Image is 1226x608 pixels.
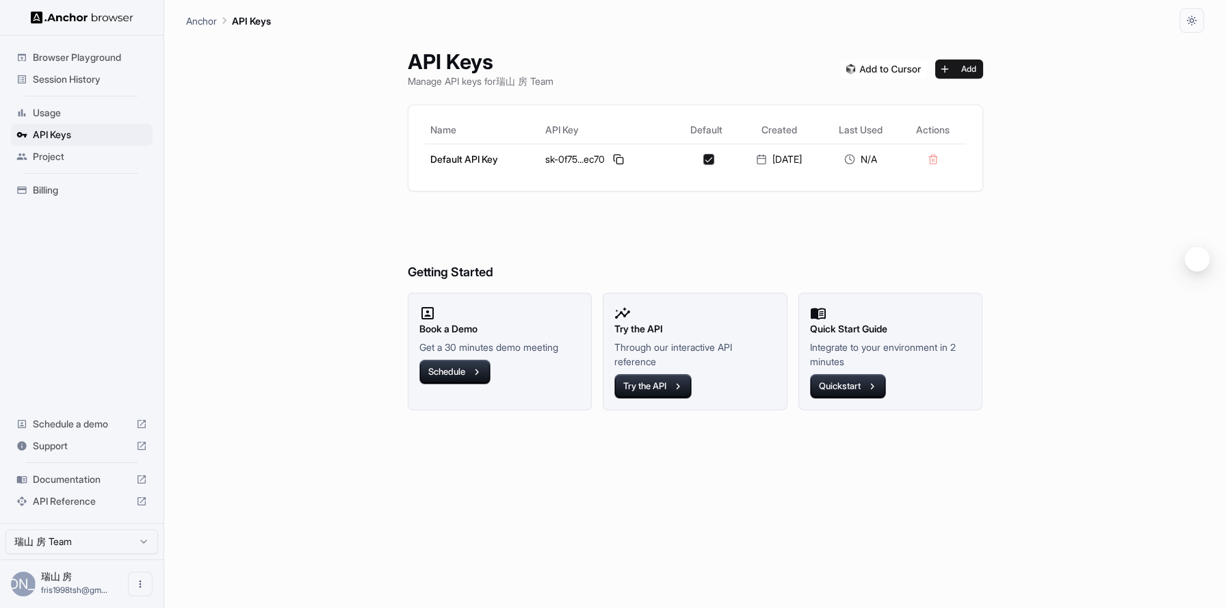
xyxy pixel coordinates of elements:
nav: breadcrumb [186,13,271,28]
div: Schedule a demo [11,413,153,435]
div: Billing [11,179,153,201]
img: Add anchorbrowser MCP server to Cursor [841,60,927,79]
button: Add [935,60,983,79]
th: Created [738,116,820,144]
p: Anchor [186,14,217,28]
div: [DATE] [743,153,815,166]
div: Usage [11,102,153,124]
div: sk-0f75...ec70 [545,151,669,168]
span: Usage [33,106,147,120]
p: Through our interactive API reference [614,340,776,369]
span: fris1998tsh@gmail.com [41,585,107,595]
button: Schedule [419,360,491,384]
h1: API Keys [408,49,553,74]
th: Default [675,116,738,144]
div: API Reference [11,490,153,512]
button: Copy API key [610,151,627,168]
span: API Reference [33,494,131,508]
img: Anchor Logo [31,11,133,24]
th: API Key [540,116,675,144]
button: Quickstart [810,374,886,399]
span: Support [33,439,131,453]
th: Last Used [820,116,900,144]
span: Schedule a demo [33,417,131,431]
div: N/A [826,153,895,166]
span: Documentation [33,473,131,486]
span: Project [33,150,147,163]
div: Support [11,435,153,457]
h2: Quick Start Guide [810,321,971,336]
div: Documentation [11,468,153,490]
th: Name [425,116,540,144]
p: Integrate to your environment in 2 minutes [810,340,971,369]
button: Open menu [128,572,153,596]
span: API Keys [33,128,147,142]
span: Billing [33,183,147,197]
span: Browser Playground [33,51,147,64]
p: Get a 30 minutes demo meeting [419,340,581,354]
span: Session History [33,72,147,86]
div: [PERSON_NAME] [11,572,36,596]
td: Default API Key [425,144,540,174]
h2: Try the API [614,321,776,336]
h2: Book a Demo [419,321,581,336]
h6: Getting Started [408,208,983,282]
div: Browser Playground [11,47,153,68]
p: API Keys [232,14,271,28]
span: 瑞山 房 [41,570,72,582]
th: Actions [900,116,965,144]
button: Try the API [614,374,692,399]
div: API Keys [11,124,153,146]
div: Session History [11,68,153,90]
div: Project [11,146,153,168]
p: Manage API keys for 瑞山 房 Team [408,74,553,88]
